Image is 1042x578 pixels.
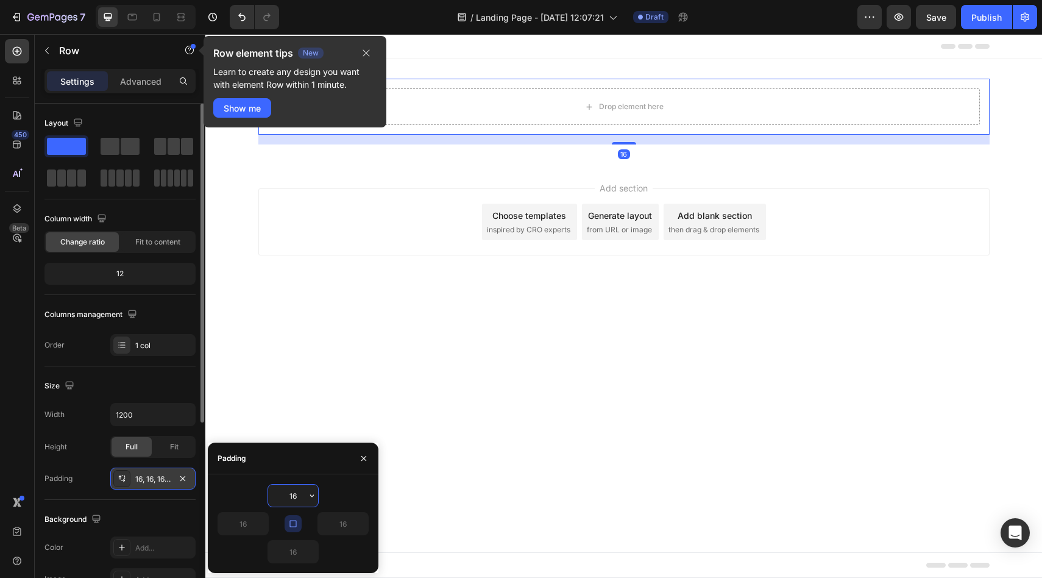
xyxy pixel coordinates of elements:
[5,5,91,29] button: 7
[268,541,318,563] input: Auto
[60,75,94,88] p: Settings
[218,513,268,535] input: Auto
[44,409,65,420] div: Width
[971,11,1002,24] div: Publish
[120,75,161,88] p: Advanced
[916,5,956,29] button: Save
[135,340,193,351] div: 1 col
[282,190,365,201] span: inspired by CRO experts
[205,34,1042,578] iframe: Design area
[59,43,163,58] p: Row
[126,441,138,452] span: Full
[135,237,180,248] span: Fit to content
[44,441,67,452] div: Height
[44,340,65,351] div: Order
[68,27,88,38] div: Row
[472,175,547,188] div: Add blank section
[44,542,63,553] div: Color
[381,190,447,201] span: from URL or image
[413,115,425,125] div: 16
[135,474,171,485] div: 16, 16, 16, 16
[60,237,105,248] span: Change ratio
[44,473,73,484] div: Padding
[470,11,473,24] span: /
[44,211,109,227] div: Column width
[230,5,279,29] div: Undo/Redo
[645,12,664,23] span: Draft
[389,148,447,160] span: Add section
[9,223,29,233] div: Beta
[12,130,29,140] div: 450
[44,512,104,528] div: Background
[268,485,318,507] input: Auto
[383,175,447,188] div: Generate layout
[80,10,85,24] p: 7
[476,11,604,24] span: Landing Page - [DATE] 12:07:21
[1001,518,1030,548] div: Open Intercom Messenger
[926,12,946,23] span: Save
[394,68,458,77] div: Drop element here
[47,265,193,282] div: 12
[170,441,179,452] span: Fit
[961,5,1012,29] button: Publish
[218,453,246,464] div: Padding
[44,307,140,323] div: Columns management
[44,378,77,394] div: Size
[111,404,195,426] input: Auto
[287,175,361,188] div: Choose templates
[44,115,85,132] div: Layout
[463,190,554,201] span: then drag & drop elements
[318,513,368,535] input: Auto
[135,543,193,554] div: Add...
